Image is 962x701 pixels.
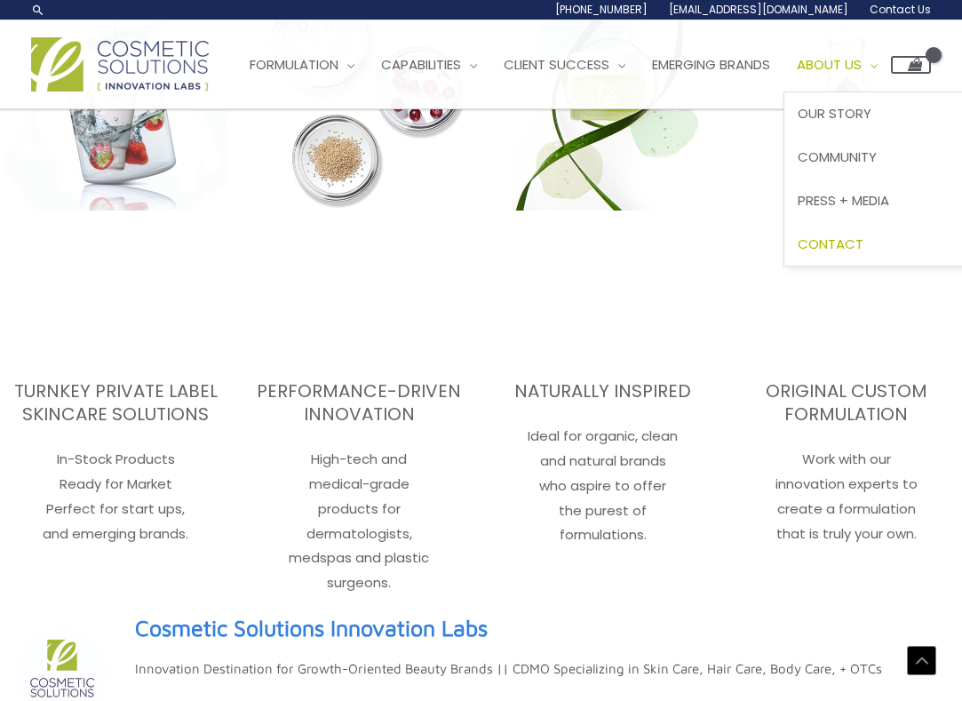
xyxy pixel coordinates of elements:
[31,3,45,17] a: Search icon link
[248,379,470,426] h3: PERFORMANCE-DRIVEN INNOVATION
[492,424,714,547] p: Ideal for organic, clean and natural brands who aspire to offer the purest of formulations.
[31,37,209,92] img: Cosmetic Solutions Logo
[368,38,490,92] a: Capabilities
[236,38,368,92] a: Formulation
[4,379,227,426] h3: TURNKEY PRIVATE LABEL SKINCARE SOLUTIONS
[891,56,931,74] a: View Shopping Cart, empty
[4,447,227,546] p: In-Stock Products Ready for Market Perfect for start ups, and emerging brands.
[555,2,648,17] span: [PHONE_NUMBER]
[798,104,871,123] span: Our Story
[798,235,863,253] span: Contact
[492,379,714,402] h3: NATURALLY INSPIRED
[797,55,862,74] span: About Us
[490,38,639,92] a: Client Success
[504,55,609,74] span: Client Success
[735,447,958,546] p: Work with our innovation experts to create a formulation that is truly your own.
[250,55,338,74] span: Formulation
[798,147,877,166] span: Community
[135,608,488,649] a: View page on LinkedIn
[798,191,889,210] span: Press + Media
[639,38,783,92] a: Emerging Brands
[652,55,770,74] span: Emerging Brands
[783,38,891,92] a: About Us
[223,38,931,92] nav: Site Navigation
[735,379,958,426] h3: ORIGINAL CUSTOM FORMULATION
[870,2,931,17] span: Contact Us
[135,657,882,681] p: Innovation Destination for Growth-Oriented Beauty Brands || CDMO Specializing in Skin Care, Hair ...
[248,447,470,595] p: High-tech and medical-grade products for dermatologists, medspas and plastic surgeons.
[381,55,461,74] span: Capabilities
[669,2,848,17] span: [EMAIL_ADDRESS][DOMAIN_NAME]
